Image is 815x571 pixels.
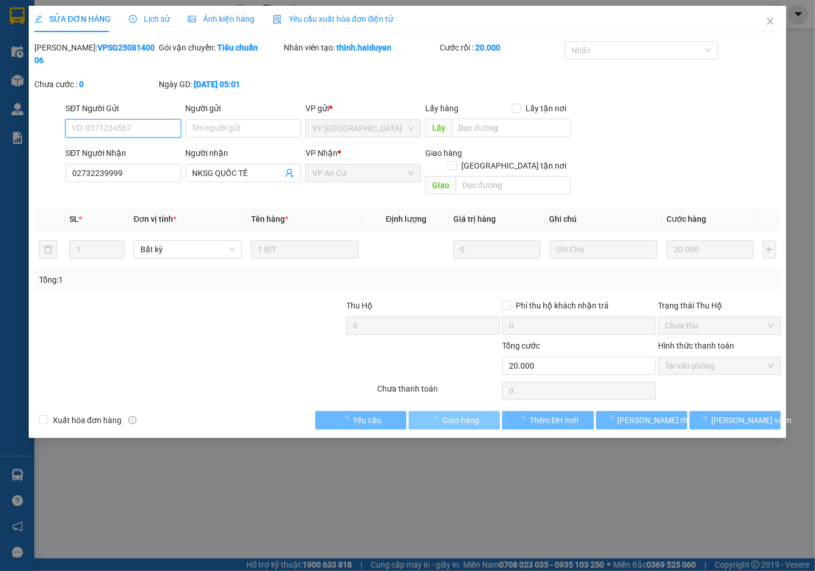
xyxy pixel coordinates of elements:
input: Dọc đường [452,119,571,137]
span: user-add [285,169,294,178]
span: Giao hàng [442,414,479,427]
div: Chưa thanh toán [377,382,501,402]
div: Tổng: 1 [39,273,315,286]
input: Ghi Chú [550,240,658,259]
button: [PERSON_NAME] và In [689,411,781,429]
div: VP [GEOGRAPHIC_DATA] [98,10,214,37]
div: SĐT Người Gửi [65,102,181,115]
button: Close [754,6,786,38]
span: VP Nhận [305,148,338,158]
input: 0 [453,240,540,259]
span: Gửi: [10,11,28,23]
div: ĐẾN [10,24,90,37]
span: loading [430,416,442,424]
div: Trạng thái Thu Hộ [658,299,781,312]
span: VP An Cư [312,165,414,182]
span: Đơn vị tính [134,214,177,224]
span: loading [605,416,618,424]
div: Cước rồi : [440,41,562,54]
span: close [766,17,775,26]
span: Giao [425,176,456,194]
div: VP An Cư [10,10,90,24]
button: Thêm ĐH mới [502,411,593,429]
div: Gói vận chuyển: [159,41,282,54]
span: info-circle [128,416,136,424]
b: [DATE] 05:01 [194,80,241,89]
span: Nhận: [98,11,126,23]
span: Phí thu hộ khách nhận trả [511,299,613,312]
span: Thu Hộ [346,301,373,310]
div: Chưa cước : [34,78,157,91]
span: Ảnh kiện hàng [188,14,254,24]
button: [PERSON_NAME] thay đổi [596,411,687,429]
b: 0 [79,80,84,89]
b: thinh.haiduyen [336,43,391,52]
span: [PERSON_NAME] thay đổi [618,414,710,427]
span: Chưa thu [665,317,774,334]
span: [PERSON_NAME] và In [711,414,792,427]
input: 0 [667,240,753,259]
label: Hình thức thanh toán [658,341,734,350]
span: VP Sài Gòn [312,120,414,137]
button: Yêu cầu [315,411,406,429]
button: delete [39,240,57,259]
span: Lịch sử [129,14,170,24]
span: loading [699,416,711,424]
span: Chưa : [96,77,123,89]
span: Lấy tận nơi [521,102,571,115]
div: Người gửi [186,102,301,115]
div: 0906764802 [98,51,214,67]
div: Người nhận [186,147,301,159]
span: Giao hàng [425,148,462,158]
span: Tên hàng [251,214,288,224]
span: SL [69,214,79,224]
span: Tổng cước [502,341,540,350]
b: Tiêu chuẩn [218,43,258,52]
span: Yêu cầu xuất hóa đơn điện tử [273,14,394,24]
button: plus [763,240,777,259]
span: loading [517,416,530,424]
span: SỬA ĐƠN HÀNG [34,14,111,24]
span: clock-circle [129,15,137,23]
span: Thêm ĐH mới [530,414,578,427]
span: Giá trị hàng [453,214,496,224]
span: Tại văn phòng [665,357,774,374]
span: Định lượng [386,214,426,224]
span: Bất kỳ [140,241,235,258]
input: Dọc đường [456,176,571,194]
img: icon [273,15,282,24]
div: SĐT Người Nhận [65,147,181,159]
span: Lấy [425,119,452,137]
div: [PERSON_NAME]: [34,41,157,67]
div: 20.000 [96,74,215,90]
span: [GEOGRAPHIC_DATA] tận nơi [457,159,571,172]
span: Yêu cầu [353,414,381,427]
button: Giao hàng [409,411,500,429]
span: Cước hàng [667,214,706,224]
input: VD: Bàn, Ghế [251,240,359,259]
div: 0343722675 [10,37,90,53]
div: VP gửi [305,102,421,115]
span: edit [34,15,42,23]
span: Lấy hàng [425,104,459,113]
div: HÙNG [98,37,214,51]
div: Nhân viên tạo: [284,41,437,54]
span: Xuất hóa đơn hàng [48,414,126,427]
b: 20.000 [475,43,500,52]
span: loading [340,416,353,424]
th: Ghi chú [545,208,663,230]
span: picture [188,15,196,23]
div: Ngày GD: [159,78,282,91]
